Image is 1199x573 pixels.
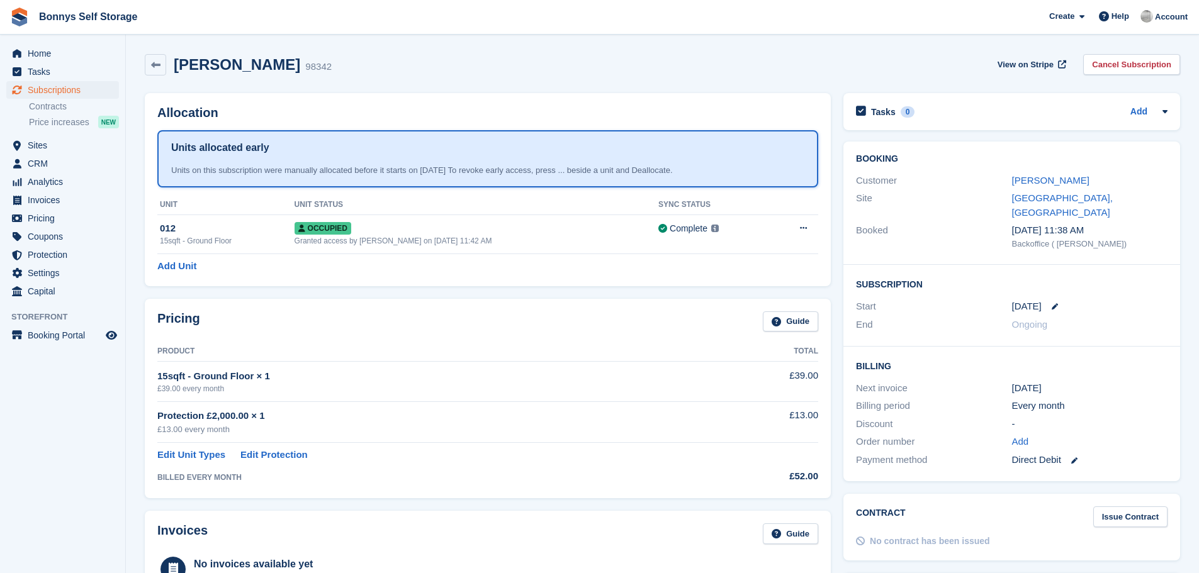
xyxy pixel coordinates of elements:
span: Coupons [28,228,103,245]
a: [PERSON_NAME] [1012,175,1089,186]
span: Booking Portal [28,326,103,344]
a: menu [6,326,119,344]
h2: Booking [856,154,1168,164]
a: menu [6,136,119,154]
th: Sync Status [658,195,770,215]
span: Create [1049,10,1074,23]
div: £52.00 [712,469,818,484]
h2: Billing [856,359,1168,372]
span: Occupied [295,222,351,235]
div: End [856,318,1011,332]
a: Issue Contract [1093,506,1168,527]
a: menu [6,81,119,99]
span: Ongoing [1012,319,1048,330]
th: Unit Status [295,195,658,215]
a: Add [1012,435,1029,449]
a: Guide [763,523,818,544]
div: - [1012,417,1168,431]
div: Granted access by [PERSON_NAME] on [DATE] 11:42 AM [295,235,658,247]
h1: Units allocated early [171,140,269,155]
a: Edit Protection [240,448,308,462]
a: menu [6,209,119,227]
a: menu [6,63,119,81]
div: Protection £2,000.00 × 1 [157,409,712,423]
a: View on Stripe [993,54,1069,75]
img: icon-info-grey-7440780725fd019a000dd9b08b2336e03edf1995a4989e88bcd33f0948082b44.svg [711,225,719,232]
div: Site [856,191,1011,220]
a: menu [6,155,119,172]
div: Backoffice ( [PERSON_NAME]) [1012,238,1168,250]
span: Tasks [28,63,103,81]
div: [DATE] 11:38 AM [1012,223,1168,238]
div: Next invoice [856,381,1011,396]
a: menu [6,45,119,62]
span: View on Stripe [998,58,1054,71]
span: Subscriptions [28,81,103,99]
a: menu [6,264,119,282]
div: BILLED EVERY MONTH [157,472,712,483]
div: Payment method [856,453,1011,467]
h2: Invoices [157,523,208,544]
span: Sites [28,136,103,154]
div: £13.00 every month [157,423,712,436]
div: No contract has been issued [870,535,990,548]
a: Add Unit [157,259,196,274]
div: 15sqft - Ground Floor [160,235,295,247]
a: Cancel Subscription [1083,54,1180,75]
span: Invoices [28,191,103,209]
a: Contracts [29,101,119,113]
div: 98342 [305,60,332,74]
div: 012 [160,221,295,236]
th: Unit [157,195,295,215]
div: Customer [856,174,1011,188]
img: stora-icon-8386f47178a22dfd0bd8f6a31ec36ba5ce8667c1dd55bd0f319d3a0aa187defe.svg [10,8,29,26]
h2: Tasks [871,106,896,118]
img: James Bonny [1140,10,1153,23]
div: 15sqft - Ground Floor × 1 [157,369,712,384]
div: No invoices available yet [194,557,363,572]
th: Total [712,342,818,362]
div: Direct Debit [1012,453,1168,467]
div: Billing period [856,399,1011,413]
a: Preview store [104,328,119,343]
div: Order number [856,435,1011,449]
div: Discount [856,417,1011,431]
h2: [PERSON_NAME] [174,56,300,73]
span: Analytics [28,173,103,191]
td: £39.00 [712,362,818,401]
a: Price increases NEW [29,115,119,129]
span: Price increases [29,116,89,128]
h2: Contract [856,506,906,527]
span: Protection [28,246,103,264]
div: Start [856,299,1011,314]
h2: Subscription [856,277,1168,290]
a: menu [6,191,119,209]
div: NEW [98,116,119,128]
span: Pricing [28,209,103,227]
time: 2025-08-26 23:00:00 UTC [1012,299,1042,314]
div: Units on this subscription were manually allocated before it starts on [DATE] To revoke early acc... [171,164,804,177]
h2: Allocation [157,106,818,120]
a: menu [6,246,119,264]
a: menu [6,173,119,191]
div: [DATE] [1012,381,1168,396]
span: Settings [28,264,103,282]
div: 0 [901,106,915,118]
span: Storefront [11,311,125,323]
a: menu [6,282,119,300]
span: Account [1155,11,1188,23]
div: £39.00 every month [157,383,712,394]
h2: Pricing [157,311,200,332]
div: Complete [670,222,707,235]
div: Every month [1012,399,1168,413]
a: Edit Unit Types [157,448,225,462]
td: £13.00 [712,401,818,442]
span: Home [28,45,103,62]
th: Product [157,342,712,362]
div: Booked [856,223,1011,250]
a: [GEOGRAPHIC_DATA], [GEOGRAPHIC_DATA] [1012,192,1113,218]
a: Guide [763,311,818,332]
a: Add [1130,105,1147,120]
a: menu [6,228,119,245]
span: Help [1112,10,1129,23]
